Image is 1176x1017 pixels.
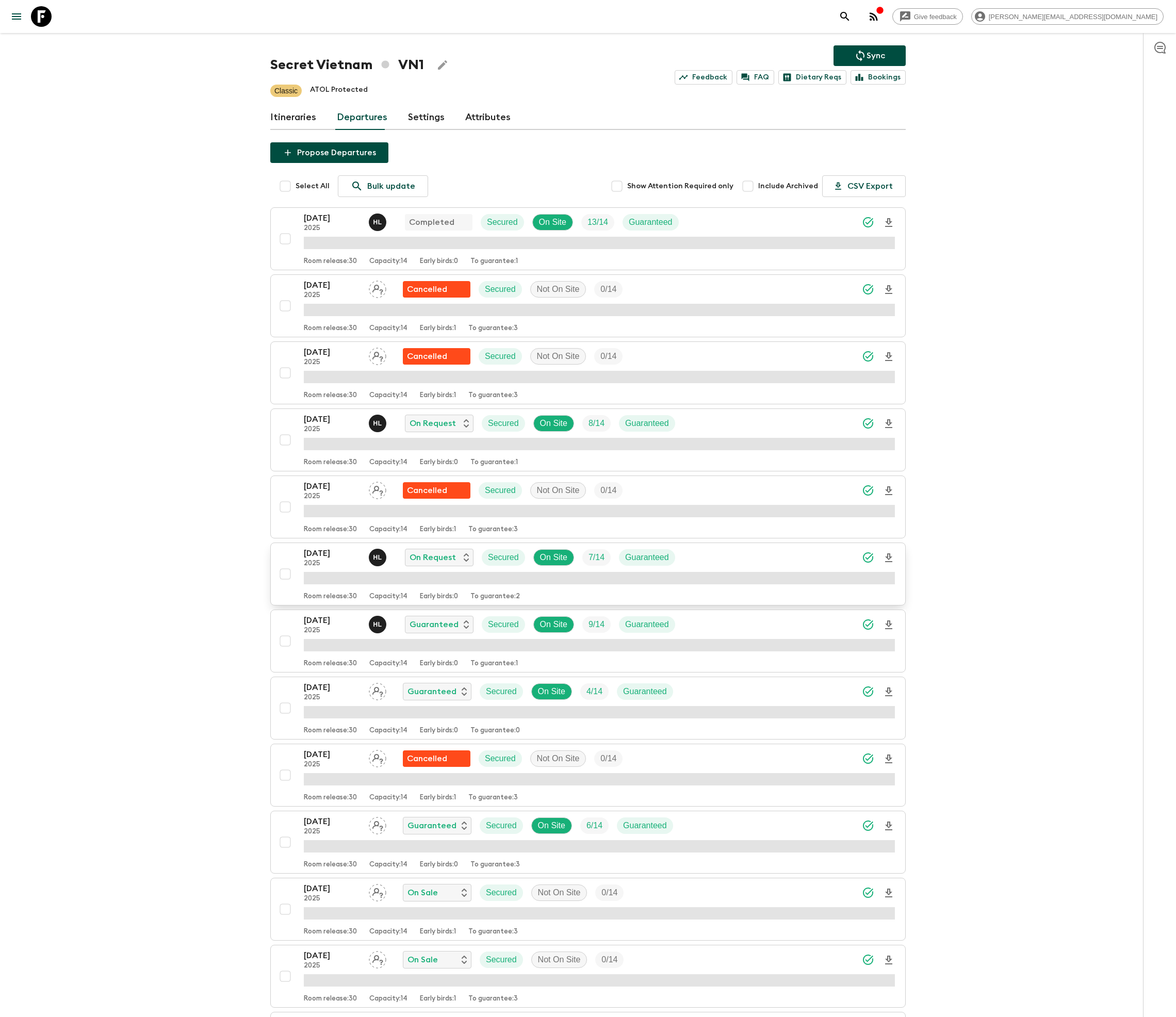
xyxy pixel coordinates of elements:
[485,484,516,497] p: Secured
[296,181,330,191] span: Select All
[480,952,523,968] div: Secured
[403,750,470,767] div: Flash Pack cancellation
[539,216,566,228] p: On Site
[482,549,525,566] div: Secured
[304,425,361,434] p: 2025
[892,8,963,25] a: Give feedback
[369,887,386,895] span: Assign pack leader
[589,417,605,430] p: 8 / 14
[486,887,517,899] p: Secured
[369,995,407,1003] p: Capacity: 14
[629,216,673,228] p: Guaranteed
[373,419,382,428] p: H L
[581,214,614,231] div: Trip Fill
[675,70,732,85] a: Feedback
[337,105,387,130] a: Departures
[420,861,458,869] p: Early birds: 0
[532,214,573,231] div: On Site
[482,616,525,633] div: Secured
[304,458,357,467] p: Room release: 30
[486,954,517,966] p: Secured
[420,324,456,333] p: Early birds: 1
[407,887,438,899] p: On Sale
[595,952,624,968] div: Trip Fill
[270,274,906,337] button: [DATE]2025Assign pack leaderFlash Pack cancellationSecuredNot On SiteTrip FillRoom release:30Capa...
[369,794,407,802] p: Capacity: 14
[420,928,456,936] p: Early birds: 1
[589,551,605,564] p: 7 / 14
[479,348,522,365] div: Secured
[530,281,586,298] div: Not On Site
[420,660,458,668] p: Early birds: 0
[533,549,574,566] div: On Site
[304,614,361,627] p: [DATE]
[304,694,361,702] p: 2025
[304,895,361,903] p: 2025
[369,660,407,668] p: Capacity: 14
[304,627,361,635] p: 2025
[304,815,361,828] p: [DATE]
[862,685,874,698] svg: Synced Successfully
[270,677,906,740] button: [DATE]2025Assign pack leaderGuaranteedSecuredOn SiteTrip FillGuaranteedRoom release:30Capacity:14...
[480,683,523,700] div: Secured
[487,216,518,228] p: Secured
[537,350,580,363] p: Not On Site
[538,819,565,832] p: On Site
[883,217,895,229] svg: Download Onboarding
[468,995,518,1003] p: To guarantee: 3
[531,952,587,968] div: Not On Site
[470,458,518,467] p: To guarantee: 1
[538,954,581,966] p: Not On Site
[834,45,906,66] button: Sync adventure departures to the booking engine
[883,418,895,430] svg: Download Onboarding
[594,482,623,499] div: Trip Fill
[862,551,874,564] svg: Synced Successfully
[369,418,388,426] span: Hoang Le Ngoc
[778,70,846,85] a: Dietary Reqs
[530,482,586,499] div: Not On Site
[862,954,874,966] svg: Synced Successfully
[270,744,906,807] button: [DATE]2025Assign pack leaderFlash Pack cancellationSecuredNot On SiteTrip FillRoom release:30Capa...
[862,283,874,296] svg: Synced Successfully
[304,324,357,333] p: Room release: 30
[481,214,524,231] div: Secured
[304,358,361,367] p: 2025
[540,551,567,564] p: On Site
[625,618,669,631] p: Guaranteed
[369,861,407,869] p: Capacity: 14
[580,683,609,700] div: Trip Fill
[369,928,407,936] p: Capacity: 14
[737,70,774,85] a: FAQ
[482,415,525,432] div: Secured
[485,752,516,765] p: Secured
[369,217,388,225] span: Hoang Le Ngoc
[304,346,361,358] p: [DATE]
[601,954,617,966] p: 0 / 14
[304,279,361,291] p: [DATE]
[600,484,616,497] p: 0 / 14
[407,484,447,497] p: Cancelled
[369,257,407,266] p: Capacity: 14
[304,748,361,761] p: [DATE]
[883,686,895,698] svg: Download Onboarding
[862,819,874,832] svg: Synced Successfully
[432,55,453,75] button: Edit Adventure Title
[420,794,456,802] p: Early birds: 1
[883,820,895,832] svg: Download Onboarding
[410,551,456,564] p: On Request
[582,549,611,566] div: Trip Fill
[595,884,624,901] div: Trip Fill
[369,415,388,432] button: HL
[304,761,361,769] p: 2025
[479,482,522,499] div: Secured
[270,878,906,941] button: [DATE]2025Assign pack leaderOn SaleSecuredNot On SiteTrip FillRoom release:30Capacity:14Early bir...
[600,752,616,765] p: 0 / 14
[407,350,447,363] p: Cancelled
[373,620,382,629] p: H L
[538,887,581,899] p: Not On Site
[270,341,906,404] button: [DATE]2025Assign pack leaderFlash Pack cancellationSecuredNot On SiteTrip FillRoom release:30Capa...
[862,417,874,430] svg: Synced Successfully
[623,819,667,832] p: Guaranteed
[304,828,361,836] p: 2025
[420,391,456,400] p: Early birds: 1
